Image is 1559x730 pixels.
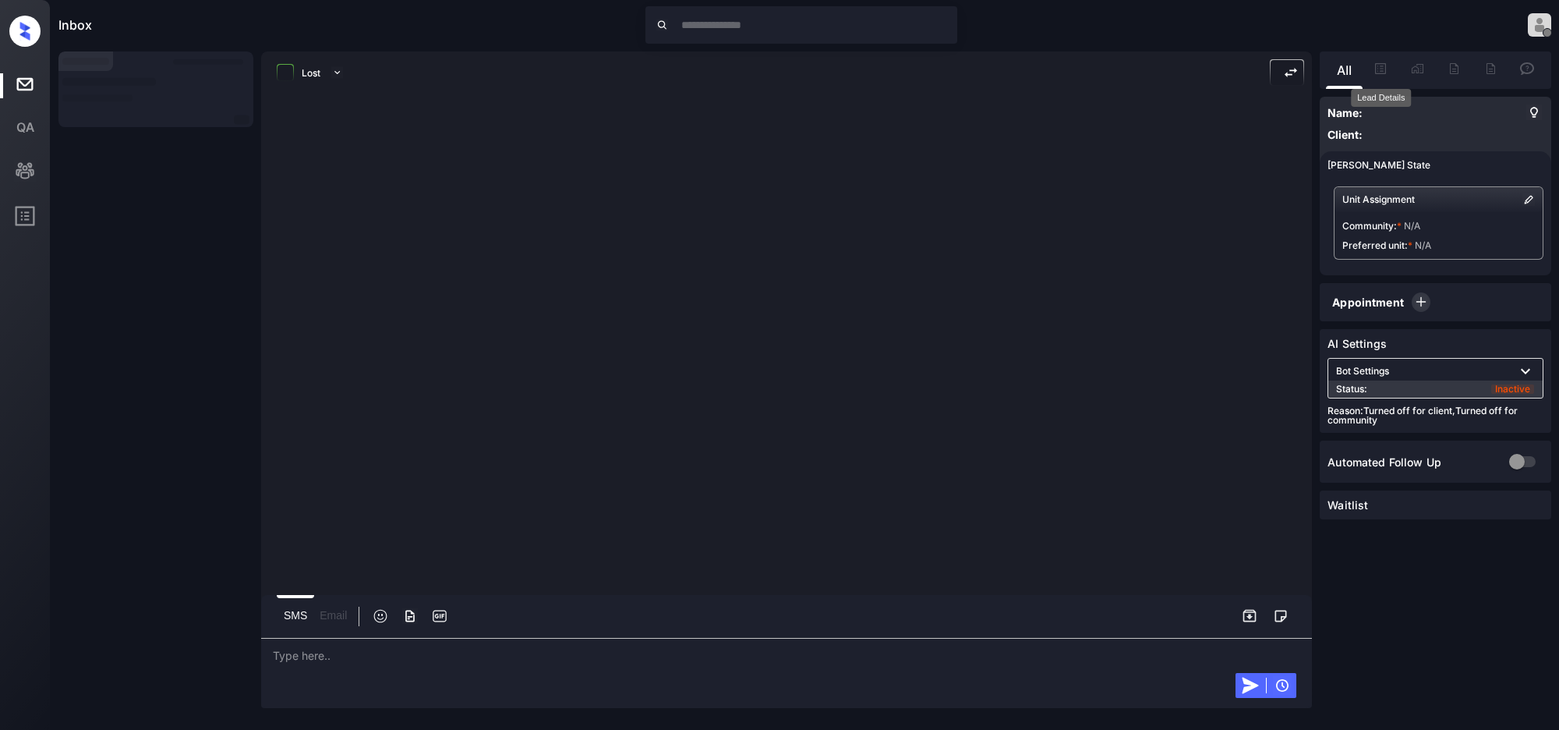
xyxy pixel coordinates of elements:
img: icon-zuma [1408,59,1426,78]
div: Lead Details [1371,59,1390,78]
img: icon-zuma [373,608,388,624]
img: icon-zuma [1285,68,1297,77]
img: icon-zuma [1522,193,1535,206]
span: Preferred unit : [1342,239,1408,251]
img: icon-zuma [1444,59,1463,78]
p: Waitlist [1327,498,1368,512]
span: profile [14,205,36,227]
div: Edit [1522,193,1535,206]
img: icon-zuma [331,66,343,80]
div: Email [314,595,352,633]
div: Status: [1328,381,1543,398]
button: icon-zuma [429,607,451,625]
div: All [1335,61,1354,80]
div: Unit Details [1408,59,1426,78]
img: icon-zuma [432,608,447,624]
img: icon-zuma [1481,59,1500,78]
img: zuma logo [9,16,41,47]
span: Community : [1342,220,1397,232]
img: icon-zuma [402,608,418,624]
img: icon-zuma [1273,608,1289,624]
div: Schedule tour [1412,292,1430,311]
div: QA [9,119,41,136]
div: Lost [302,67,320,79]
span: Inactive [1491,384,1534,394]
span: N/A [1415,239,1431,251]
img: icon-zuma [656,18,668,32]
button: icon-zuma [399,607,421,625]
span: Turned off for client,Turned off for community [1327,405,1518,426]
div: Notes [1271,607,1290,625]
img: icon-zuma [1273,676,1292,695]
div: Legacy Cheatsheet [1481,59,1500,78]
div: Inbox [58,17,292,33]
button: icon-zuma [369,607,391,625]
div: Bot Settings [1336,362,1535,381]
div: Agent Profile [9,205,41,227]
div: SOP & Notes [1525,103,1543,122]
img: Archive lead [1242,608,1257,624]
div: SMS [277,595,315,633]
img: Add tour [1414,295,1428,309]
p: AI Settings [1327,337,1543,350]
p: Appointment [1332,296,1403,309]
div: Archive lead [1240,607,1259,625]
p: Automated Follow Up [1327,455,1441,469]
div: Lead Details [1351,89,1411,107]
img: avatar [1528,13,1551,37]
span: Client: [1327,128,1363,141]
p: [PERSON_NAME] State [1327,159,1430,171]
div: Knowledge Base [1444,59,1463,78]
div: Kelsey Feedback [1518,59,1536,78]
span: N/A [1404,220,1420,232]
div: Inbox [9,73,41,95]
span: Reason: [1327,405,1363,416]
img: icon-zuma [1241,676,1260,695]
img: icon-zuma [1337,66,1352,75]
h4: Unit Assignment [1342,193,1415,206]
img: icon-zuma [1518,59,1536,78]
img: icon-zuma [1371,59,1390,78]
span: Name: [1327,106,1363,119]
img: sop-icon [1526,105,1542,120]
div: Leads [9,160,41,182]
